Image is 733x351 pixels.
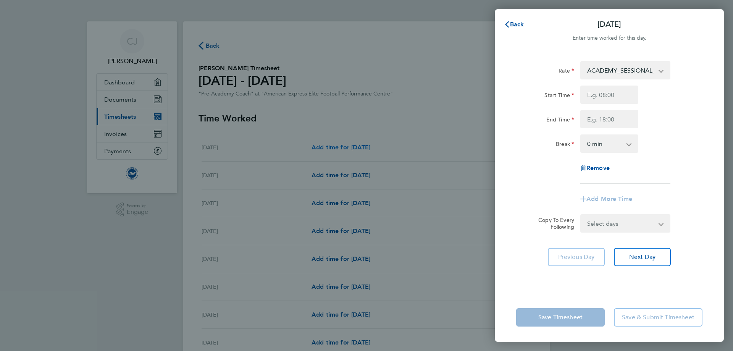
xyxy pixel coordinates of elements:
[495,34,724,43] div: Enter time worked for this day.
[546,116,574,125] label: End Time
[559,67,574,76] label: Rate
[510,21,524,28] span: Back
[544,92,574,101] label: Start Time
[580,110,638,128] input: E.g. 18:00
[496,17,532,32] button: Back
[629,253,656,261] span: Next Day
[532,217,574,230] label: Copy To Every Following
[586,164,610,171] span: Remove
[556,141,574,150] label: Break
[580,165,610,171] button: Remove
[597,19,621,30] p: [DATE]
[580,86,638,104] input: E.g. 08:00
[614,248,671,266] button: Next Day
